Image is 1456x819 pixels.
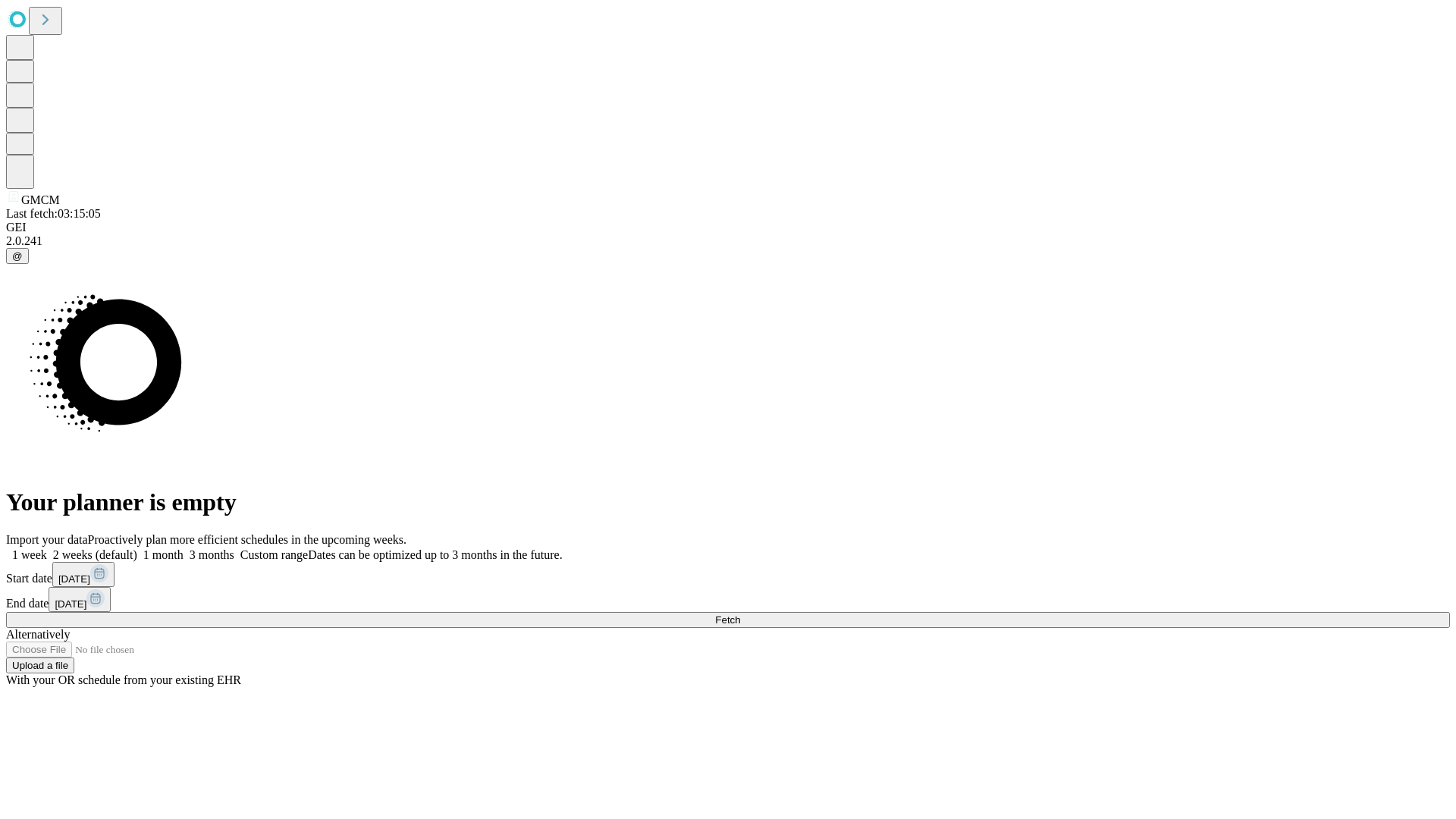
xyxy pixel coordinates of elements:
[12,250,23,262] span: @
[190,548,234,561] span: 3 months
[52,562,115,587] button: [DATE]
[308,548,562,561] span: Dates can be optimized up to 3 months in the future.
[143,548,184,561] span: 1 month
[58,573,90,585] span: [DATE]
[55,598,86,610] span: [DATE]
[6,533,88,546] span: Import your data
[53,548,137,561] span: 2 weeks (default)
[6,612,1450,628] button: Fetch
[6,248,29,264] button: @
[240,548,308,561] span: Custom range
[6,562,1450,587] div: Start date
[6,673,241,686] span: With your OR schedule from your existing EHR
[6,207,101,220] span: Last fetch: 03:15:05
[6,221,1450,234] div: GEI
[49,587,111,612] button: [DATE]
[6,587,1450,612] div: End date
[6,488,1450,516] h1: Your planner is empty
[715,614,740,626] span: Fetch
[21,193,60,206] span: GMCM
[12,548,47,561] span: 1 week
[88,533,406,546] span: Proactively plan more efficient schedules in the upcoming weeks.
[6,657,74,673] button: Upload a file
[6,234,1450,248] div: 2.0.241
[6,628,70,641] span: Alternatively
